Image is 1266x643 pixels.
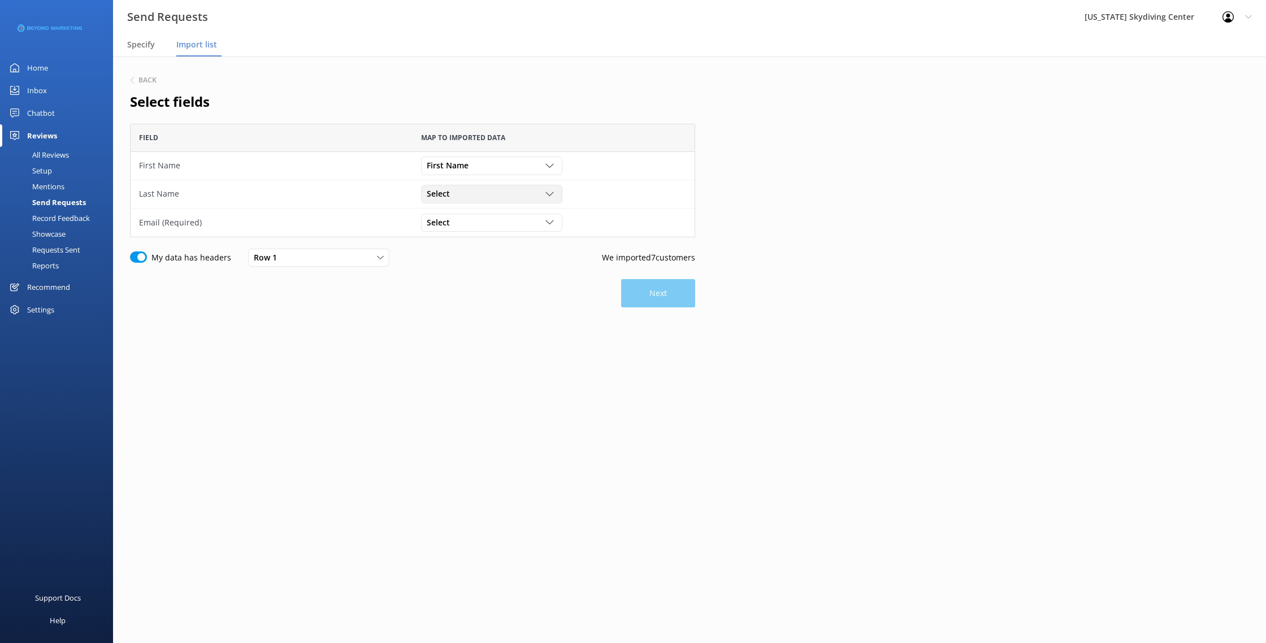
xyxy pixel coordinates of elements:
[27,57,48,79] div: Home
[7,147,69,163] div: All Reviews
[27,79,47,102] div: Inbox
[139,188,404,200] div: Last Name
[139,216,404,229] div: Email (Required)
[130,77,157,84] button: Back
[7,258,59,273] div: Reports
[127,39,155,50] span: Specify
[50,609,66,632] div: Help
[138,77,157,84] h6: Back
[421,132,505,143] span: Map to imported data
[7,226,66,242] div: Showcase
[27,124,57,147] div: Reviews
[427,188,457,200] span: Select
[7,210,90,226] div: Record Feedback
[7,258,113,273] a: Reports
[127,8,208,26] h3: Send Requests
[151,251,231,264] label: My data has headers
[176,39,217,50] span: Import list
[7,163,113,179] a: Setup
[7,194,113,210] a: Send Requests
[139,132,158,143] span: Field
[7,163,52,179] div: Setup
[139,159,404,172] div: First Name
[7,242,80,258] div: Requests Sent
[7,179,113,194] a: Mentions
[602,251,695,264] p: We imported 7 customers
[27,276,70,298] div: Recommend
[7,147,113,163] a: All Reviews
[7,210,113,226] a: Record Feedback
[27,102,55,124] div: Chatbot
[130,152,695,237] div: grid
[17,19,82,38] img: 3-1676954853.png
[7,242,113,258] a: Requests Sent
[130,91,695,112] h2: Select fields
[427,216,457,229] span: Select
[27,298,54,321] div: Settings
[35,586,81,609] div: Support Docs
[7,194,86,210] div: Send Requests
[254,251,284,264] span: Row 1
[7,226,113,242] a: Showcase
[427,159,475,172] span: First Name
[7,179,64,194] div: Mentions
